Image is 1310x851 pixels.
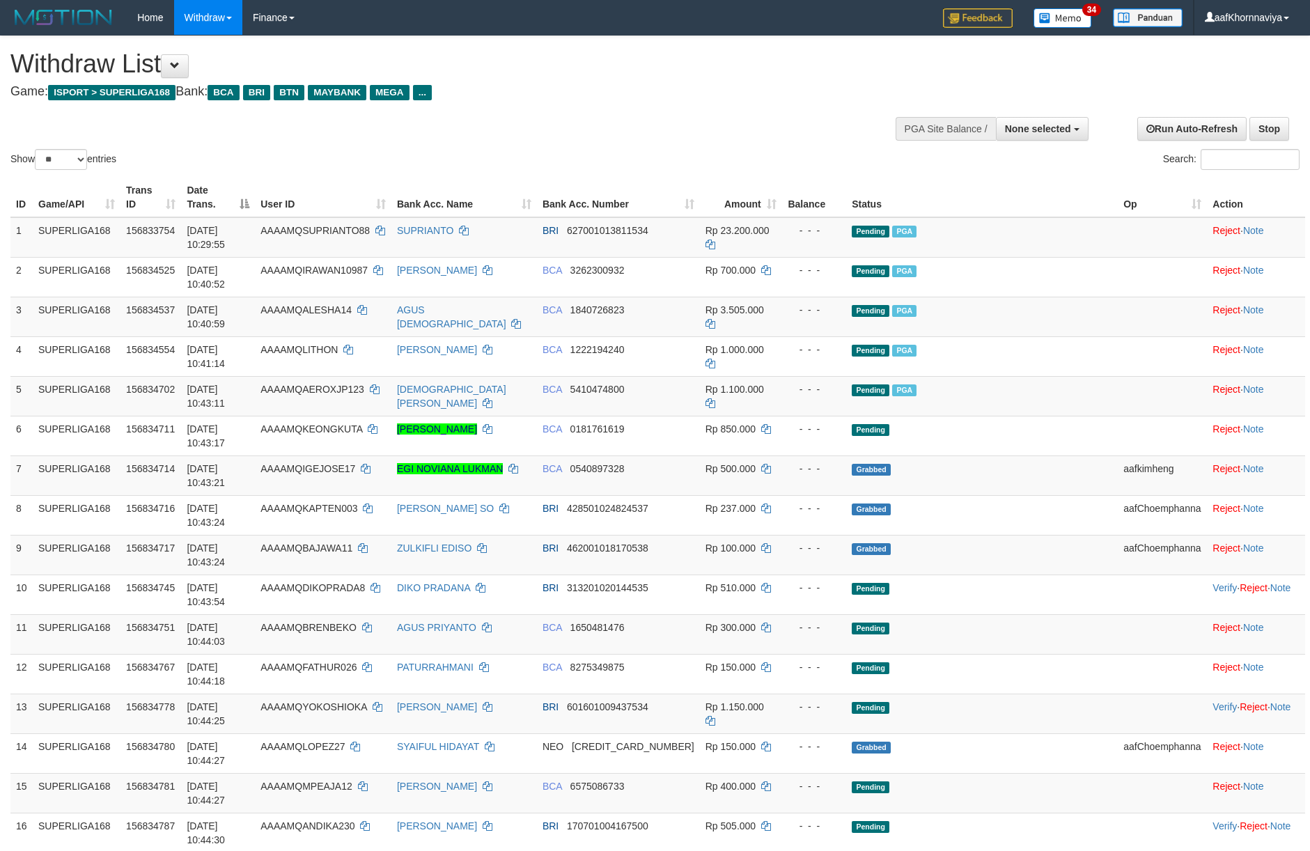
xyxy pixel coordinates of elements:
td: · [1207,257,1305,297]
span: Rp 1.000.000 [705,344,764,355]
span: [DATE] 10:44:27 [187,741,225,766]
div: - - - [788,581,841,595]
div: - - - [788,660,841,674]
img: Button%20Memo.svg [1034,8,1092,28]
span: [DATE] 10:43:54 [187,582,225,607]
span: MAYBANK [308,85,366,100]
img: panduan.png [1113,8,1183,27]
span: BRI [243,85,270,100]
td: SUPERLIGA168 [33,694,120,733]
span: Rp 150.000 [705,662,756,673]
a: Reject [1212,741,1240,752]
span: [DATE] 10:44:27 [187,781,225,806]
td: 14 [10,733,33,773]
a: Note [1243,662,1264,673]
span: 156834554 [126,344,175,355]
span: 156834717 [126,542,175,554]
a: [PERSON_NAME] [397,344,477,355]
td: SUPERLIGA168 [33,336,120,376]
a: Reject [1212,662,1240,673]
span: Rp 505.000 [705,820,756,832]
span: AAAAMQBAJAWA11 [260,542,352,554]
span: Marked by aafsengchandara [892,226,917,237]
span: AAAAMQIGEJOSE17 [260,463,355,474]
a: Note [1270,820,1291,832]
td: 7 [10,455,33,495]
a: AGUS PRIYANTO [397,622,476,633]
a: EGI NOVIANA LUKMAN [397,463,503,474]
a: Reject [1240,582,1268,593]
div: - - - [788,819,841,833]
span: Pending [852,583,889,595]
span: BCA [543,265,562,276]
span: BCA [543,781,562,792]
span: BCA [543,463,562,474]
a: [PERSON_NAME] [397,423,477,435]
td: 15 [10,773,33,813]
div: - - - [788,343,841,357]
span: [DATE] 10:43:17 [187,423,225,448]
span: [DATE] 10:41:14 [187,344,225,369]
span: Rp 400.000 [705,781,756,792]
span: AAAAMQLOPEZ27 [260,741,345,752]
h1: Withdraw List [10,50,859,78]
span: AAAAMQAEROXJP123 [260,384,364,395]
span: Copy 1840726823 to clipboard [570,304,625,315]
th: User ID: activate to sort column ascending [255,178,391,217]
td: SUPERLIGA168 [33,773,120,813]
td: SUPERLIGA168 [33,217,120,258]
td: SUPERLIGA168 [33,535,120,575]
div: - - - [788,501,841,515]
td: 11 [10,614,33,654]
div: - - - [788,224,841,237]
img: MOTION_logo.png [10,7,116,28]
span: 156834714 [126,463,175,474]
td: SUPERLIGA168 [33,297,120,336]
span: [DATE] 10:40:59 [187,304,225,329]
span: Pending [852,384,889,396]
td: 3 [10,297,33,336]
span: Copy 601601009437534 to clipboard [567,701,648,712]
div: - - - [788,422,841,436]
span: AAAAMQKEONGKUTA [260,423,362,435]
span: AAAAMQBRENBEKO [260,622,357,633]
td: · [1207,336,1305,376]
span: Rp 237.000 [705,503,756,514]
td: SUPERLIGA168 [33,733,120,773]
span: Marked by aafchhiseyha [892,384,917,396]
a: Run Auto-Refresh [1137,117,1247,141]
span: Rp 510.000 [705,582,756,593]
th: Status [846,178,1118,217]
span: 156834751 [126,622,175,633]
span: Pending [852,781,889,793]
th: Op: activate to sort column ascending [1118,178,1207,217]
td: aafkimheng [1118,455,1207,495]
a: Note [1243,463,1264,474]
span: Copy 627001013811534 to clipboard [567,225,648,236]
a: Note [1243,344,1264,355]
a: Note [1243,304,1264,315]
a: Verify [1212,820,1237,832]
label: Search: [1163,149,1300,170]
a: Note [1243,542,1264,554]
span: Rp 300.000 [705,622,756,633]
span: Rp 150.000 [705,741,756,752]
td: · [1207,495,1305,535]
span: BRI [543,820,559,832]
td: SUPERLIGA168 [33,455,120,495]
span: Copy 462001018170538 to clipboard [567,542,648,554]
th: Game/API: activate to sort column ascending [33,178,120,217]
span: BCA [543,662,562,673]
td: · [1207,773,1305,813]
div: - - - [788,382,841,396]
span: Rp 1.150.000 [705,701,764,712]
td: aafChoemphanna [1118,733,1207,773]
td: 10 [10,575,33,614]
span: 156834702 [126,384,175,395]
a: Note [1243,781,1264,792]
a: DIKO PRADANA [397,582,470,593]
select: Showentries [35,149,87,170]
span: [DATE] 10:43:24 [187,503,225,528]
span: Copy 1222194240 to clipboard [570,344,625,355]
span: [DATE] 10:44:25 [187,701,225,726]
